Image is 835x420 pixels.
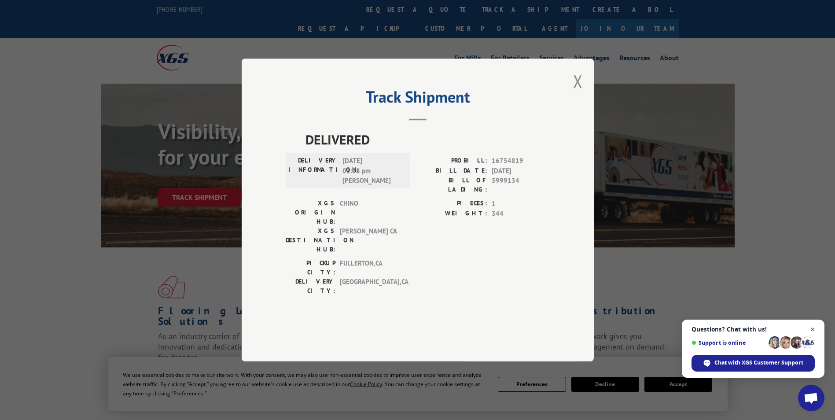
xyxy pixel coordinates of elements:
span: Questions? Chat with us! [692,326,815,333]
span: Chat with XGS Customer Support [692,355,815,372]
span: Chat with XGS Customer Support [714,359,803,367]
span: [GEOGRAPHIC_DATA] , CA [340,277,399,295]
span: CHINO [340,199,399,226]
h2: Track Shipment [286,91,550,107]
span: 16754819 [492,156,550,166]
label: PROBILL: [418,156,487,166]
span: DELIVERED [305,129,550,149]
span: [DATE] [492,166,550,176]
span: [DATE] 03:28 pm [PERSON_NAME] [342,156,402,186]
label: BILL DATE: [418,166,487,176]
label: PICKUP CITY: [286,258,335,277]
label: WEIGHT: [418,209,487,219]
span: 5999134 [492,176,550,194]
span: FULLERTON , CA [340,258,399,277]
a: Open chat [798,385,824,411]
span: 1 [492,199,550,209]
span: 344 [492,209,550,219]
label: BILL OF LADING: [418,176,487,194]
span: Support is online [692,339,765,346]
label: PIECES: [418,199,487,209]
span: [PERSON_NAME] CA [340,226,399,254]
label: DELIVERY INFORMATION: [288,156,338,186]
label: DELIVERY CITY: [286,277,335,295]
button: Close modal [573,70,583,93]
label: XGS ORIGIN HUB: [286,199,335,226]
label: XGS DESTINATION HUB: [286,226,335,254]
